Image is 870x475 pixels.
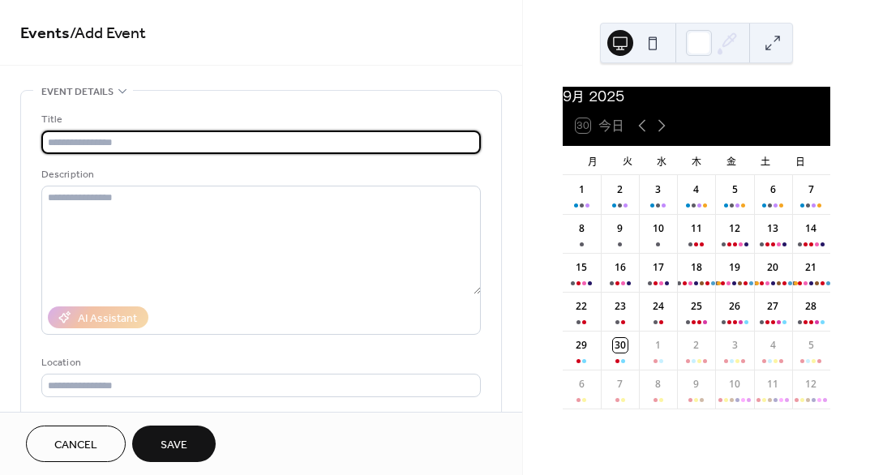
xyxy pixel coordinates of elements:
div: 28 [804,299,818,314]
div: 1 [574,182,589,197]
div: 16 [613,260,628,275]
div: 18 [689,260,704,275]
div: Description [41,166,478,183]
div: 水 [645,146,679,175]
span: Link to Google Maps [61,411,150,428]
div: 4 [765,338,780,353]
span: / Add Event [70,18,146,49]
div: 19 [727,260,742,275]
a: Events [20,18,70,49]
div: 7 [613,377,628,392]
div: 火 [610,146,645,175]
div: 日 [782,146,817,175]
span: Cancel [54,437,97,454]
div: 10 [727,377,742,392]
div: 11 [689,221,704,236]
div: 22 [574,299,589,314]
div: 21 [804,260,818,275]
div: 8 [574,221,589,236]
div: 30 [613,338,628,353]
div: 1 [651,338,666,353]
div: 6 [765,182,780,197]
div: 土 [748,146,783,175]
div: 7 [804,182,818,197]
div: 9 [613,221,628,236]
div: Title [41,111,478,128]
div: 29 [574,338,589,353]
div: 9月 2025 [563,87,830,106]
div: 6 [574,377,589,392]
div: 5 [804,338,818,353]
div: 15 [574,260,589,275]
div: 8 [651,377,666,392]
div: 25 [689,299,704,314]
div: 3 [651,182,666,197]
div: 24 [651,299,666,314]
div: 27 [765,299,780,314]
div: 17 [651,260,666,275]
div: 月 [576,146,611,175]
div: 9 [689,377,704,392]
div: 10 [651,221,666,236]
div: 木 [679,146,714,175]
div: 4 [689,182,704,197]
button: Save [132,426,216,462]
div: 5 [727,182,742,197]
div: 12 [727,221,742,236]
div: 12 [804,377,818,392]
div: 2 [689,338,704,353]
div: 23 [613,299,628,314]
div: 20 [765,260,780,275]
button: Cancel [26,426,126,462]
div: 金 [714,146,748,175]
div: 14 [804,221,818,236]
span: Event details [41,83,114,101]
div: 2 [613,182,628,197]
div: 26 [727,299,742,314]
div: 11 [765,377,780,392]
span: Save [161,437,187,454]
div: 13 [765,221,780,236]
div: Location [41,354,478,371]
div: 3 [727,338,742,353]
